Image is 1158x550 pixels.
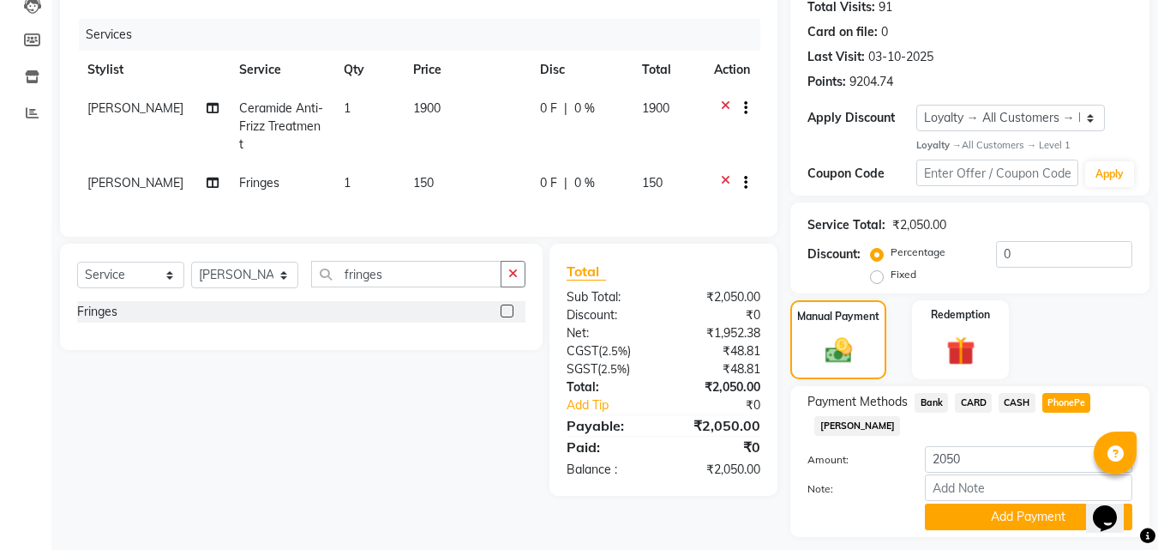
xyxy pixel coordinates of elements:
[797,309,879,324] label: Manual Payment
[807,23,878,41] div: Card on file:
[925,504,1132,530] button: Add Payment
[554,324,663,342] div: Net:
[849,73,893,91] div: 9204.74
[403,51,530,89] th: Price
[554,342,663,360] div: ( )
[554,437,663,457] div: Paid:
[554,415,663,436] div: Payable:
[881,23,888,41] div: 0
[239,100,323,152] span: Ceramide Anti-Frizz Treatment
[564,100,567,118] span: |
[554,378,663,396] div: Total:
[817,335,861,366] img: _cash.svg
[915,393,948,413] span: Bank
[892,216,946,234] div: ₹2,050.00
[554,288,663,306] div: Sub Total:
[1085,161,1134,187] button: Apply
[999,393,1035,413] span: CASH
[554,360,663,378] div: ( )
[663,324,773,342] div: ₹1,952.38
[229,51,333,89] th: Service
[868,48,933,66] div: 03-10-2025
[807,48,865,66] div: Last Visit:
[682,396,774,414] div: ₹0
[574,174,595,192] span: 0 %
[79,19,773,51] div: Services
[554,396,681,414] a: Add Tip
[540,174,557,192] span: 0 F
[807,73,846,91] div: Points:
[955,393,992,413] span: CARD
[807,393,908,411] span: Payment Methods
[807,165,915,183] div: Coupon Code
[574,100,595,118] span: 0 %
[601,362,627,376] span: 2.5%
[916,138,1132,153] div: All Customers → Level 1
[925,474,1132,501] input: Add Note
[642,175,663,190] span: 150
[87,175,183,190] span: [PERSON_NAME]
[564,174,567,192] span: |
[87,100,183,116] span: [PERSON_NAME]
[807,216,885,234] div: Service Total:
[311,261,501,287] input: Search or Scan
[530,51,632,89] th: Disc
[663,415,773,436] div: ₹2,050.00
[663,288,773,306] div: ₹2,050.00
[663,461,773,479] div: ₹2,050.00
[642,100,669,116] span: 1900
[333,51,403,89] th: Qty
[891,245,945,260] label: Percentage
[602,344,627,358] span: 2.5%
[663,360,773,378] div: ₹48.81
[1086,481,1141,533] iframe: chat widget
[663,378,773,396] div: ₹2,050.00
[795,481,911,497] label: Note:
[916,160,1078,186] input: Enter Offer / Coupon Code
[567,263,606,281] span: Total
[413,100,441,116] span: 1900
[807,245,861,263] div: Discount:
[77,303,117,321] div: Fringes
[540,100,557,118] span: 0 F
[795,452,911,468] label: Amount:
[663,437,773,457] div: ₹0
[807,109,915,127] div: Apply Discount
[916,139,962,151] strong: Loyalty →
[554,461,663,479] div: Balance :
[239,175,279,190] span: Fringes
[938,333,984,368] img: _gift.svg
[632,51,705,89] th: Total
[344,100,351,116] span: 1
[344,175,351,190] span: 1
[704,51,760,89] th: Action
[891,267,916,282] label: Fixed
[567,343,598,359] span: CGST
[663,306,773,324] div: ₹0
[663,342,773,360] div: ₹48.81
[413,175,434,190] span: 150
[931,307,990,323] label: Redemption
[77,51,229,89] th: Stylist
[554,306,663,324] div: Discount:
[814,416,900,436] span: [PERSON_NAME]
[925,446,1132,473] input: Amount
[567,361,597,377] span: SGST
[1042,393,1091,413] span: PhonePe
